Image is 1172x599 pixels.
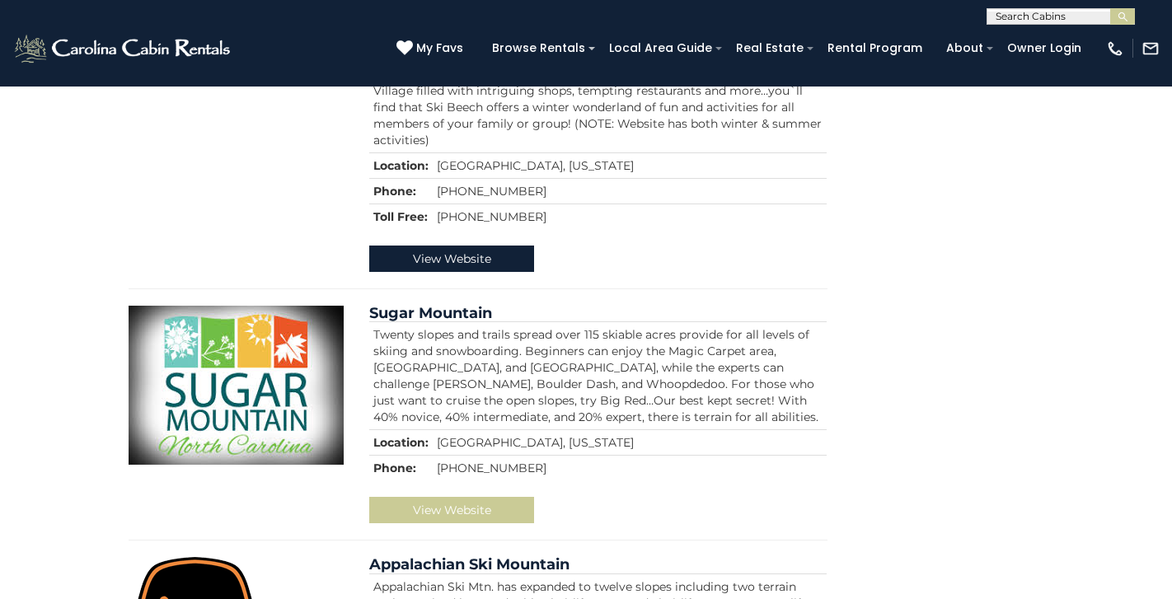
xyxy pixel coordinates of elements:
[369,497,534,523] a: View Website
[484,35,593,61] a: Browse Rentals
[601,35,720,61] a: Local Area Guide
[433,456,827,481] td: [PHONE_NUMBER]
[819,35,931,61] a: Rental Program
[129,306,344,465] img: Sugar Mountain
[433,204,827,229] td: [PHONE_NUMBER]
[433,430,827,456] td: [GEOGRAPHIC_DATA], [US_STATE]
[999,35,1090,61] a: Owner Login
[1106,40,1124,58] img: phone-regular-white.png
[369,555,570,573] a: Appalachian Ski Mountain
[728,35,812,61] a: Real Estate
[396,40,467,58] a: My Favs
[369,322,827,430] td: Twenty slopes and trails spread over 115 skiable acres provide for all levels of skiing and snowb...
[373,209,428,224] strong: Toll Free:
[373,461,416,475] strong: Phone:
[938,35,992,61] a: About
[373,184,416,199] strong: Phone:
[416,40,463,57] span: My Favs
[433,178,827,204] td: [PHONE_NUMBER]
[12,32,235,65] img: White-1-2.png
[433,152,827,178] td: [GEOGRAPHIC_DATA], [US_STATE]
[373,435,429,450] strong: Location:
[369,246,534,272] a: View Website
[373,158,429,173] strong: Location:
[369,304,492,322] a: Sugar Mountain
[1142,40,1160,58] img: mail-regular-white.png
